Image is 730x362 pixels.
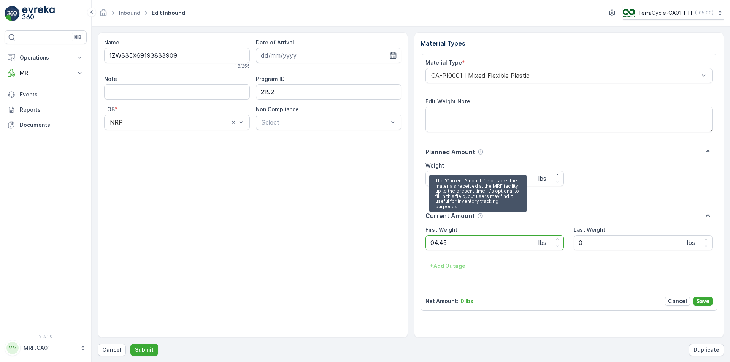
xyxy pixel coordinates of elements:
p: ⌘B [74,34,81,40]
label: First Weight [425,226,457,233]
p: Submit [135,346,154,354]
button: Duplicate [689,344,724,356]
div: MM [6,342,19,354]
p: Material Types [421,39,718,48]
button: Save [693,297,713,306]
label: Weight [425,162,444,169]
p: Events [20,91,84,98]
p: 0 lbs [460,297,473,305]
p: 18 / 255 [235,63,250,69]
label: Note [104,76,117,82]
button: Cancel [98,344,126,356]
p: Net Amount : [425,297,459,305]
p: MRF.CA01 [24,344,76,352]
label: Material Type [425,59,462,66]
p: lbs [687,238,695,247]
label: Edit Weight Note [425,98,470,104]
p: Current Amount [425,211,475,220]
label: Non Compliance [256,106,299,112]
a: Inbound [119,9,140,16]
button: Operations [5,50,87,65]
p: Duplicate [693,346,719,354]
button: TerraCycle-CA01-FTI(-05:00) [623,6,724,20]
p: Operations [20,54,71,62]
input: dd/mm/yyyy [256,48,401,63]
span: v 1.51.0 [5,334,87,338]
img: logo [5,6,20,21]
label: Name [104,39,119,46]
a: Documents [5,117,87,133]
a: Events [5,87,87,102]
button: Cancel [665,297,690,306]
p: MRF [20,69,71,77]
a: Homepage [99,11,108,18]
button: +Add Outage [425,260,470,272]
p: lbs [538,238,546,247]
button: Submit [130,344,158,356]
img: TC_BVHiTW6.png [623,9,635,17]
label: LOB [104,106,115,112]
span: Edit Inbound [150,9,187,17]
p: Reports [20,106,84,114]
div: Help Tooltip Icon [478,149,484,155]
p: Cancel [102,346,121,354]
img: logo_light-DOdMpM7g.png [22,6,55,21]
p: TerraCycle-CA01-FTI [638,9,692,17]
p: Cancel [668,297,687,305]
button: MMMRF.CA01 [5,340,87,356]
p: lbs [538,174,546,183]
label: Last Weight [574,226,605,233]
label: Date of Arrival [256,39,294,46]
p: Save [696,297,709,305]
a: Reports [5,102,87,117]
button: MRF [5,65,87,81]
label: Program ID [256,76,285,82]
p: + Add Outage [430,262,465,270]
p: Documents [20,121,84,129]
div: Help Tooltip Icon [477,213,483,219]
p: Select [262,118,388,127]
p: Planned Amount [425,147,475,156]
div: The 'Current Amount' field tracks the materials received at the MRF facility up to the present ti... [432,177,524,210]
p: ( -05:00 ) [695,10,713,16]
